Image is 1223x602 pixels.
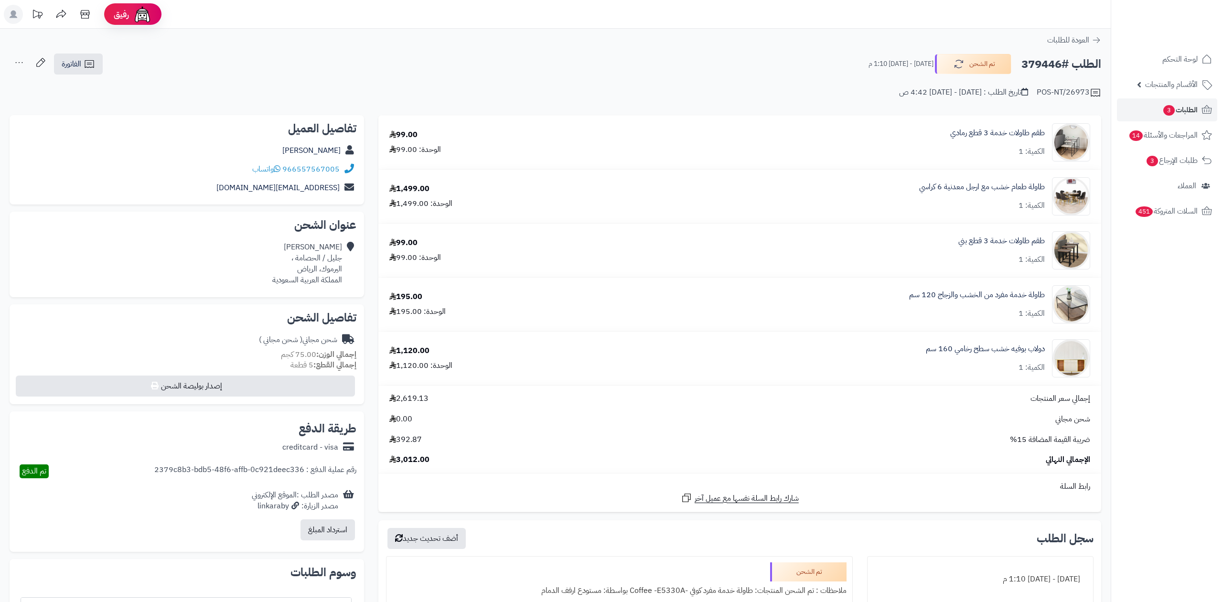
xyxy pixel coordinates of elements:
[1047,34,1089,46] span: العودة للطلبات
[272,242,342,285] div: [PERSON_NAME] جليل / الحصامة ، اليرموك، الرياض المملكة العربية السعودية
[389,345,429,356] div: 1,120.00
[1019,362,1045,373] div: الكمية: 1
[282,163,340,175] a: 966557567005
[389,129,418,140] div: 99.00
[958,236,1045,247] a: طقم طاولات خدمة 3 قطع بني
[1117,98,1217,121] a: الطلبات3
[389,291,422,302] div: 195.00
[919,182,1045,193] a: طاولة طعام خشب مع ارجل معدنية 6 كراسي
[392,581,847,600] div: ملاحظات : تم الشحن المنتجات: طاولة خدمة مفرد كوفي -Coffee -E5330A بواسطة: مستودع ارفف الدمام
[1163,105,1175,116] span: 3
[54,54,103,75] a: الفاتورة
[1010,434,1090,445] span: ضريبة القيمة المضافة 15%
[17,123,356,134] h2: تفاصيل العميل
[389,393,429,404] span: 2,619.13
[1136,206,1153,217] span: 451
[389,252,441,263] div: الوحدة: 99.00
[259,334,302,345] span: ( شحن مجاني )
[22,465,46,477] span: تم الدفع
[389,144,441,155] div: الوحدة: 99.00
[1052,123,1090,161] img: 1756025072-220602020392-90x90.jpg
[17,219,356,231] h2: عنوان الشحن
[1052,177,1090,215] img: 1743578222-1-90x90.jpg
[1158,7,1214,27] img: logo-2.png
[133,5,152,24] img: ai-face.png
[216,182,340,193] a: [EMAIL_ADDRESS][DOMAIN_NAME]
[1037,87,1101,98] div: POS-NT/26973
[1135,204,1198,218] span: السلات المتروكة
[316,349,356,360] strong: إجمالي الوزن:
[154,464,356,478] div: رقم عملية الدفع : 2379c8b3-bdb5-48f6-affb-0c921deec336
[1019,200,1045,211] div: الكمية: 1
[1178,179,1196,193] span: العملاء
[387,528,466,549] button: أضف تحديث جديد
[909,290,1045,301] a: طاولة خدمة مفرد من الخشب والزجاج 120 سم
[300,519,355,540] button: استرداد المبلغ
[382,481,1097,492] div: رابط السلة
[1019,254,1045,265] div: الكمية: 1
[1037,533,1094,544] h3: سجل الطلب
[1162,103,1198,117] span: الطلبات
[259,334,337,345] div: شحن مجاني
[17,567,356,578] h2: وسوم الطلبات
[1117,174,1217,197] a: العملاء
[869,59,933,69] small: [DATE] - [DATE] 1:10 م
[290,359,356,371] small: 5 قطعة
[299,423,356,434] h2: طريقة الدفع
[1117,200,1217,223] a: السلات المتروكة451
[313,359,356,371] strong: إجمالي القطع:
[1117,149,1217,172] a: طلبات الإرجاع3
[281,349,356,360] small: 75.00 كجم
[389,454,429,465] span: 3,012.00
[389,306,446,317] div: الوحدة: 195.00
[695,493,799,504] span: شارك رابط السلة نفسها مع عميل آخر
[873,570,1087,589] div: [DATE] - [DATE] 1:10 م
[770,562,847,581] div: تم الشحن
[1030,393,1090,404] span: إجمالي سعر المنتجات
[1117,124,1217,147] a: المراجعات والأسئلة14
[389,198,452,209] div: الوحدة: 1,499.00
[1046,454,1090,465] span: الإجمالي النهائي
[1021,54,1101,74] h2: الطلب #379446
[389,414,412,425] span: 0.00
[1052,231,1090,269] img: 1750159787-1-90x90.jpg
[389,434,422,445] span: 392.87
[252,490,338,512] div: مصدر الطلب :الموقع الإلكتروني
[114,9,129,20] span: رفيق
[389,183,429,194] div: 1,499.00
[1162,53,1198,66] span: لوحة التحكم
[681,492,799,504] a: شارك رابط السلة نفسها مع عميل آخر
[389,360,452,371] div: الوحدة: 1,120.00
[1019,308,1045,319] div: الكمية: 1
[926,344,1045,355] a: دولاب بوفيه خشب سطح رخامي 160 سم
[282,145,341,156] a: [PERSON_NAME]
[1146,154,1198,167] span: طلبات الإرجاع
[950,128,1045,139] a: طقم طاولات خدمة 3 قطع رمادي
[1147,156,1158,166] span: 3
[935,54,1011,74] button: تم الشحن
[252,501,338,512] div: مصدر الزيارة: linkaraby
[1055,414,1090,425] span: شحن مجاني
[25,5,49,26] a: تحديثات المنصة
[16,376,355,397] button: إصدار بوليصة الشحن
[1019,146,1045,157] div: الكمية: 1
[1145,78,1198,91] span: الأقسام والمنتجات
[389,237,418,248] div: 99.00
[62,58,81,70] span: الفاتورة
[1052,339,1090,377] img: 1758371279-1-90x90.jpg
[17,312,356,323] h2: تفاصيل الشحن
[1128,129,1198,142] span: المراجعات والأسئلة
[282,442,338,453] div: creditcard - visa
[1047,34,1101,46] a: العودة للطلبات
[1052,285,1090,323] img: 1751785797-1-90x90.jpg
[252,163,280,175] a: واتساب
[899,87,1028,98] div: تاريخ الطلب : [DATE] - [DATE] 4:42 ص
[1117,48,1217,71] a: لوحة التحكم
[1129,130,1143,141] span: 14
